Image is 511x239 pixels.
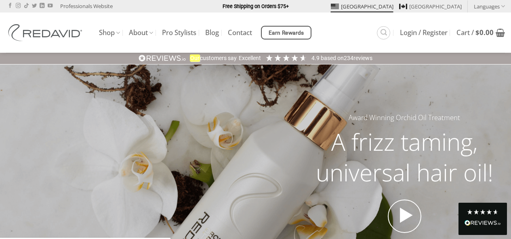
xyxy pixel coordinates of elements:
[465,218,501,229] div: Read All Reviews
[190,54,237,62] div: customers say
[456,24,505,42] a: View cart
[304,112,505,123] h5: Award Winning Orchid Oil Treatment
[474,0,505,12] a: Languages
[465,220,501,226] img: REVIEWS.io
[129,25,153,41] a: About
[400,29,448,36] span: Login / Register
[388,200,422,233] a: Open video in lightbox
[311,55,321,61] span: 4.9
[40,3,44,9] a: Follow on LinkedIn
[162,25,196,40] a: Pro Stylists
[139,54,186,62] img: REVIEWS.io
[467,209,499,215] div: 4.8 Stars
[190,54,200,62] em: Our
[16,3,21,9] a: Follow on Instagram
[261,26,311,39] a: Earn Rewards
[456,29,494,36] span: Cart /
[6,24,87,41] img: REDAVID Salon Products | United States
[399,0,462,12] a: [GEOGRAPHIC_DATA]
[99,25,120,41] a: Shop
[265,54,307,62] div: 4.91 Stars
[458,203,507,235] div: Read All Reviews
[8,3,13,9] a: Follow on Facebook
[321,55,344,61] span: Based on
[24,3,29,9] a: Follow on TikTok
[239,54,261,62] div: Excellent
[331,0,393,12] a: [GEOGRAPHIC_DATA]
[400,25,448,40] a: Login / Register
[269,29,304,37] span: Earn Rewards
[304,127,505,187] h2: A frizz taming, universal hair oil!
[475,28,479,37] span: $
[377,26,390,39] a: Search
[48,3,53,9] a: Follow on YouTube
[353,55,372,61] span: reviews
[475,28,494,37] bdi: 0.00
[32,3,37,9] a: Follow on Twitter
[223,3,289,9] strong: Free Shipping on Orders $75+
[205,25,219,40] a: Blog
[228,25,252,40] a: Contact
[344,55,353,61] span: 234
